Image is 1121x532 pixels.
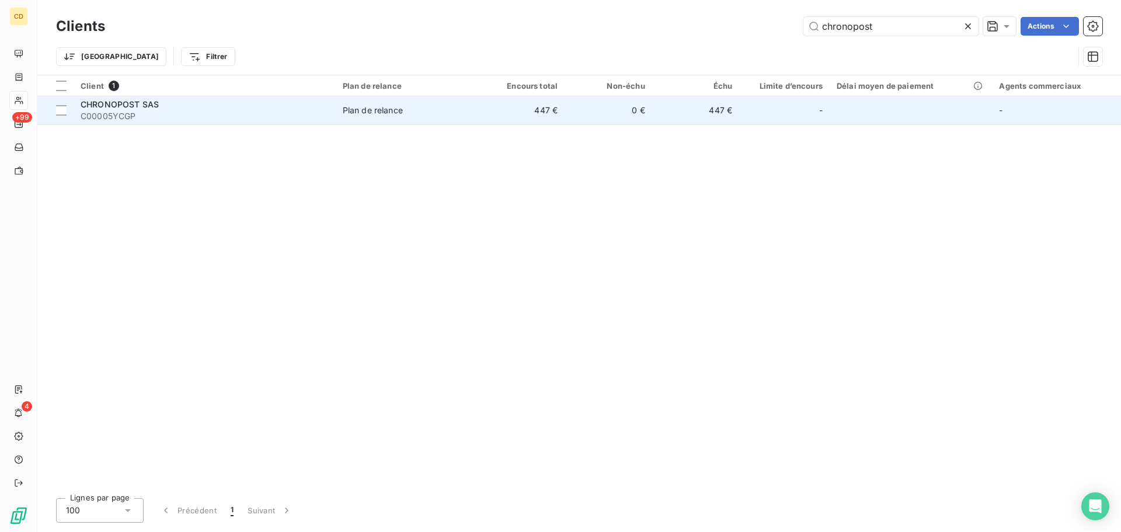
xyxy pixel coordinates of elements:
a: +99 [9,114,27,133]
span: - [819,105,823,116]
span: +99 [12,112,32,123]
span: - [999,105,1002,115]
span: C00005YCGP [81,110,329,122]
span: CHRONOPOST SAS [81,99,159,109]
div: CD [9,7,28,26]
span: 100 [66,505,80,516]
button: Suivant [241,498,300,523]
button: [GEOGRAPHIC_DATA] [56,47,166,66]
div: Open Intercom Messenger [1081,492,1109,520]
td: 0 € [565,96,652,124]
div: Non-échu [572,81,645,91]
div: Limite d’encours [746,81,823,91]
button: Précédent [153,498,224,523]
span: 4 [22,401,32,412]
button: Actions [1021,17,1079,36]
span: Client [81,81,104,91]
span: 1 [109,81,119,91]
button: Filtrer [181,47,235,66]
div: Agents commerciaux [999,81,1114,91]
div: Encours total [485,81,558,91]
img: Logo LeanPay [9,506,28,525]
td: 447 € [652,96,740,124]
div: Délai moyen de paiement [837,81,986,91]
span: 1 [231,505,234,516]
td: 447 € [478,96,565,124]
h3: Clients [56,16,105,37]
div: Plan de relance [343,81,471,91]
div: Plan de relance [343,105,403,116]
button: 1 [224,498,241,523]
input: Rechercher [803,17,979,36]
div: Échu [659,81,733,91]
